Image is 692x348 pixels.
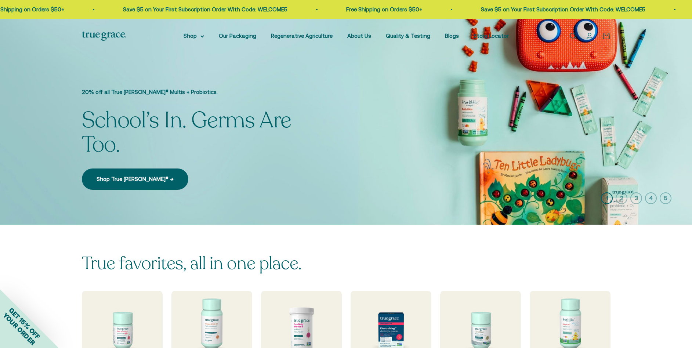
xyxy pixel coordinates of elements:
summary: Shop [184,32,204,40]
a: Our Packaging [219,33,256,39]
p: 20% off all True [PERSON_NAME]® Multis + Probiotics. [82,88,324,97]
span: YOUR ORDER [1,311,37,347]
split-lines: True favorites, all in one place. [82,251,302,275]
split-lines: School’s In. Germs Are Too. [82,105,291,160]
a: Regenerative Agriculture [271,33,333,39]
button: 5 [660,192,671,204]
a: Quality & Testing [386,33,430,39]
button: 3 [630,192,642,204]
span: GET 15% OFF [7,306,41,340]
a: Store Locator [474,33,509,39]
button: 2 [616,192,627,204]
p: Save $5 on Your First Subscription Order With Code: WELCOME5 [478,5,642,14]
a: Blogs [445,33,459,39]
a: About Us [347,33,371,39]
button: 4 [645,192,657,204]
a: Free Shipping on Orders $50+ [343,6,419,12]
a: Shop True [PERSON_NAME]® → [82,168,188,190]
button: 1 [601,192,613,204]
p: Save $5 on Your First Subscription Order With Code: WELCOME5 [120,5,284,14]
